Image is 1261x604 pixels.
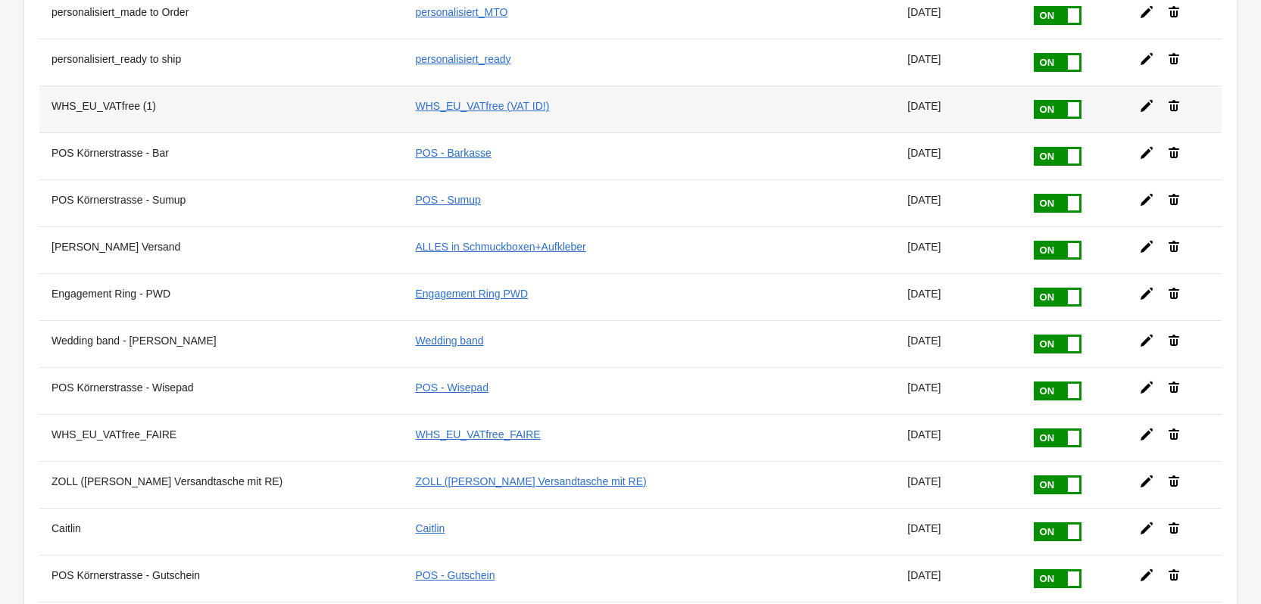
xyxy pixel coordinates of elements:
[415,288,528,300] a: Engagement Ring PWD
[895,132,1019,179] td: [DATE]
[415,241,585,253] a: ALLES in Schmuckboxen+Aufkleber
[415,569,495,581] a: POS - Gutschein
[895,226,1019,273] td: [DATE]
[895,555,1019,602] td: [DATE]
[39,414,403,461] th: WHS_EU_VATfree_FAIRE
[415,147,491,159] a: POS - Barkasse
[39,226,403,273] th: [PERSON_NAME] Versand
[39,555,403,602] th: POS Körnerstrasse - Gutschein
[895,320,1019,367] td: [DATE]
[415,522,445,534] a: Caitlin
[895,414,1019,461] td: [DATE]
[415,6,507,18] a: personalisiert_MTO
[39,273,403,320] th: Engagement Ring - PWD
[39,39,403,86] th: personalisiert_ready to ship
[415,100,549,112] a: WHS_EU_VATfree (VAT ID!)
[39,508,403,555] th: Caitlin
[39,367,403,414] th: POS Körnerstrasse - Wisepad
[39,320,403,367] th: Wedding band - [PERSON_NAME]
[415,194,480,206] a: POS - Sumup
[895,508,1019,555] td: [DATE]
[39,86,403,132] th: WHS_EU_VATfree (1)
[895,461,1019,508] td: [DATE]
[415,381,488,394] a: POS - Wisepad
[895,179,1019,226] td: [DATE]
[39,132,403,179] th: POS Körnerstrasse - Bar
[39,179,403,226] th: POS Körnerstrasse - Sumup
[895,86,1019,132] td: [DATE]
[39,461,403,508] th: ZOLL ([PERSON_NAME] Versandtasche mit RE)
[415,335,483,347] a: Wedding band
[895,367,1019,414] td: [DATE]
[895,39,1019,86] td: [DATE]
[415,475,646,487] a: ZOLL ([PERSON_NAME] Versandtasche mit RE)
[415,428,540,441] a: WHS_EU_VATfree_FAIRE
[895,273,1019,320] td: [DATE]
[415,53,510,65] a: personalisiert_ready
